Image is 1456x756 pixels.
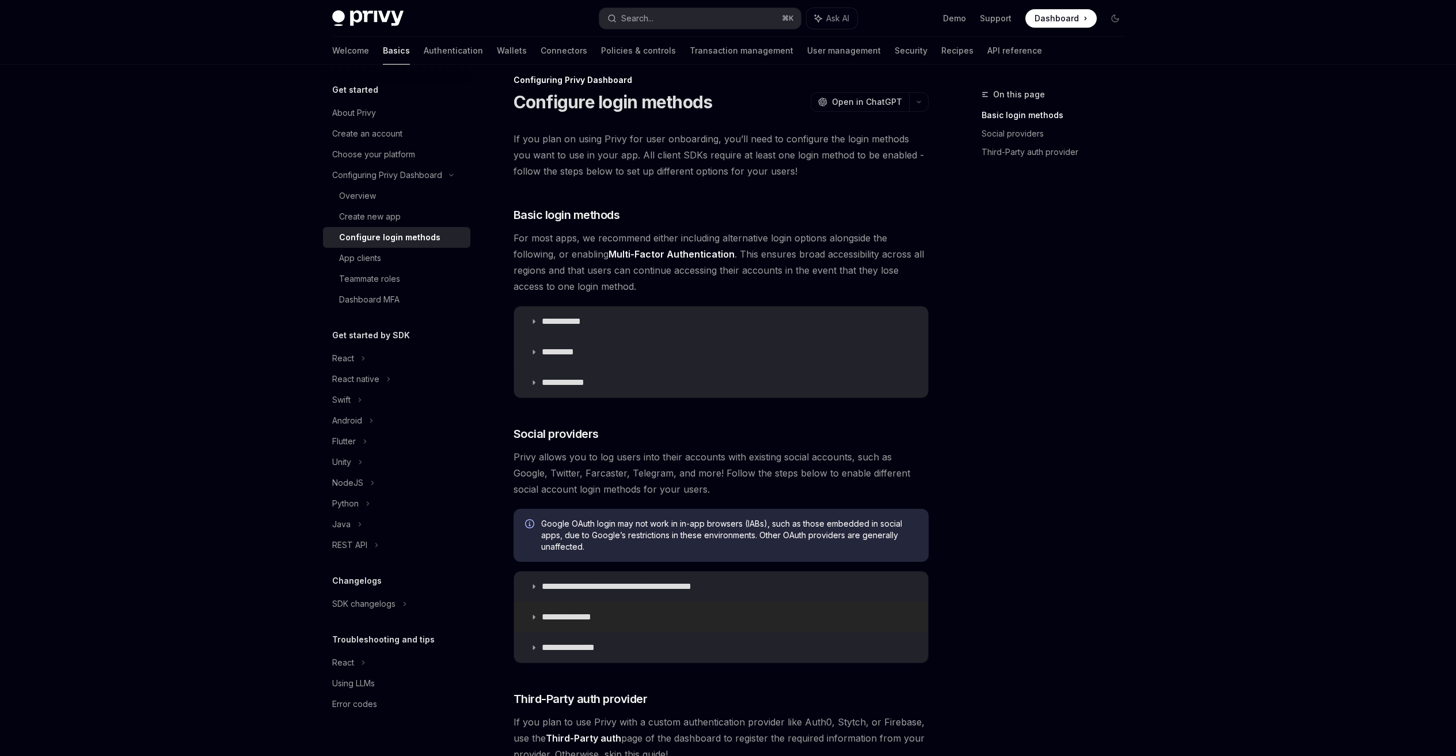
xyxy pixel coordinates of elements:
h5: Get started by SDK [332,328,410,342]
a: Basics [383,37,410,65]
a: Dashboard MFA [323,289,470,310]
div: Overview [339,189,376,203]
span: Privy allows you to log users into their accounts with existing social accounts, such as Google, ... [514,449,929,497]
div: React native [332,372,379,386]
a: Third-Party auth provider [982,143,1134,161]
span: Open in ChatGPT [832,96,902,108]
a: Multi-Factor Authentication [609,248,735,260]
button: Search...⌘K [599,8,801,29]
div: Swift [332,393,351,407]
span: Third-Party auth provider [514,691,648,707]
div: Teammate roles [339,272,400,286]
div: Choose your platform [332,148,415,161]
h5: Troubleshooting and tips [332,633,435,647]
div: Unity [332,455,351,469]
a: Using LLMs [323,673,470,694]
div: Configuring Privy Dashboard [332,168,442,182]
a: Welcome [332,37,369,65]
a: Connectors [541,37,587,65]
a: About Privy [323,103,470,123]
span: On this page [993,88,1045,101]
a: Create new app [323,206,470,227]
div: Android [332,414,362,428]
button: Toggle dark mode [1106,9,1124,28]
a: API reference [987,37,1042,65]
a: Overview [323,186,470,206]
a: Demo [943,13,966,24]
span: If you plan on using Privy for user onboarding, you’ll need to configure the login methods you wa... [514,131,929,179]
span: Basic login methods [514,207,620,223]
a: Error codes [323,694,470,715]
div: NodeJS [332,476,363,490]
a: Policies & controls [601,37,676,65]
div: Search... [621,12,653,25]
a: Teammate roles [323,269,470,289]
a: Create an account [323,123,470,144]
div: About Privy [332,106,376,120]
a: Social providers [982,124,1134,143]
div: Configuring Privy Dashboard [514,74,929,86]
div: Configure login methods [339,230,440,244]
a: Wallets [497,37,527,65]
div: Using LLMs [332,676,375,690]
span: ⌘ K [782,14,794,23]
a: User management [807,37,881,65]
h5: Changelogs [332,574,382,588]
button: Ask AI [807,8,857,29]
div: SDK changelogs [332,597,396,611]
div: Java [332,517,351,531]
div: App clients [339,251,381,265]
div: Dashboard MFA [339,293,400,307]
a: Security [895,37,927,65]
a: Basic login methods [982,106,1134,124]
a: Support [980,13,1012,24]
h5: Get started [332,83,378,97]
div: Create an account [332,127,402,141]
span: Ask AI [826,13,849,24]
div: Error codes [332,697,377,711]
div: Flutter [332,434,356,448]
div: Python [332,497,359,511]
button: Open in ChatGPT [811,92,909,112]
div: React [332,351,354,365]
a: Transaction management [690,37,793,65]
div: Create new app [339,210,401,224]
img: dark logo [332,10,404,27]
a: Authentication [424,37,483,65]
a: Configure login methods [323,227,470,248]
span: Google OAuth login may not work in in-app browsers (IABs), such as those embedded in social apps,... [541,518,917,553]
strong: Third-Party auth [546,732,621,744]
span: For most apps, we recommend either including alternative login options alongside the following, o... [514,230,929,294]
a: Recipes [941,37,974,65]
a: App clients [323,248,470,269]
h1: Configure login methods [514,92,713,112]
a: Dashboard [1025,9,1097,28]
span: Dashboard [1035,13,1079,24]
div: REST API [332,538,367,552]
span: Social providers [514,426,599,442]
div: React [332,656,354,670]
a: Choose your platform [323,144,470,165]
svg: Info [525,519,537,531]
